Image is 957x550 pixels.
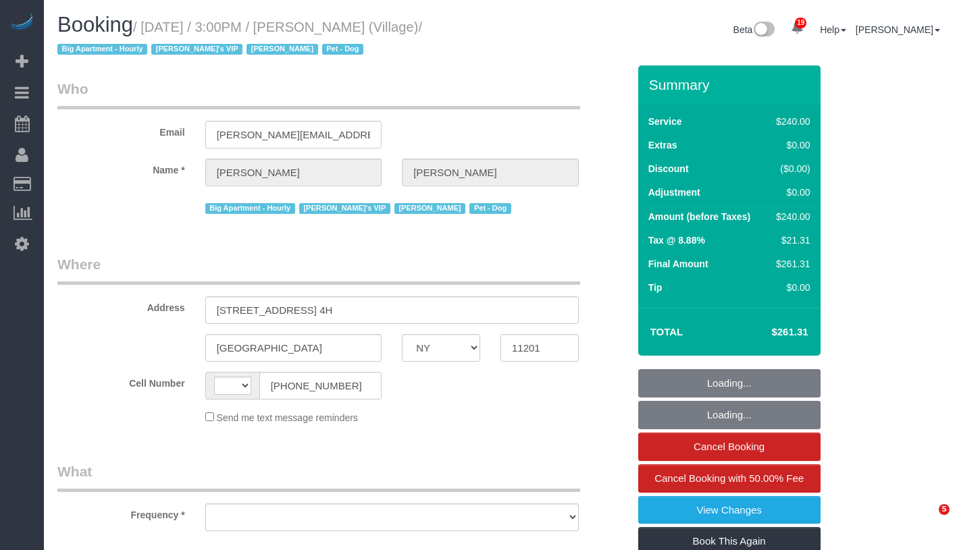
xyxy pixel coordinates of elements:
[500,334,579,362] input: Zip Code
[654,472,804,484] span: Cancel Booking with 50.00% Fee
[648,281,663,294] label: Tip
[57,13,133,36] span: Booking
[57,20,422,57] span: /
[394,203,465,214] span: [PERSON_NAME]
[47,296,195,314] label: Address
[205,334,382,362] input: City
[648,162,689,175] label: Discount
[771,186,810,199] div: $0.00
[784,13,810,43] a: 19
[247,44,317,55] span: [PERSON_NAME]
[771,210,810,223] div: $240.00
[47,121,195,139] label: Email
[771,162,810,175] div: ($0.00)
[771,257,810,271] div: $261.31
[648,257,708,271] label: Final Amount
[638,464,821,493] a: Cancel Booking with 50.00% Fee
[771,233,810,247] div: $21.31
[57,462,580,492] legend: What
[205,121,382,148] input: Email
[57,44,147,55] span: Big Apartment - Hourly
[151,44,242,55] span: [PERSON_NAME]'s VIP
[731,327,808,338] h4: $261.31
[47,503,195,522] label: Frequency *
[205,203,295,214] span: Big Apartment - Hourly
[47,159,195,177] label: Name *
[8,13,35,32] img: Automaid Logo
[911,504,943,537] iframe: Intercom live chat
[795,18,806,28] span: 19
[638,433,821,461] a: Cancel Booking
[771,281,810,294] div: $0.00
[752,22,775,39] img: New interface
[638,496,821,524] a: View Changes
[648,186,700,199] label: Adjustment
[648,115,682,128] label: Service
[771,138,810,152] div: $0.00
[57,254,580,285] legend: Where
[939,504,950,515] span: 5
[771,115,810,128] div: $240.00
[299,203,390,214] span: [PERSON_NAME]'s VIP
[649,77,814,92] h3: Summary
[733,24,775,35] a: Beta
[856,24,940,35] a: [PERSON_NAME]
[205,159,382,186] input: First Name
[650,326,683,337] strong: Total
[820,24,846,35] a: Help
[402,159,579,186] input: Last Name
[217,412,358,423] span: Send me text message reminders
[648,210,750,223] label: Amount (before Taxes)
[259,372,382,400] input: Cell Number
[648,233,705,247] label: Tax @ 8.88%
[648,138,677,152] label: Extras
[469,203,511,214] span: Pet - Dog
[57,20,422,57] small: / [DATE] / 3:00PM / [PERSON_NAME] (Village)
[57,79,580,109] legend: Who
[322,44,363,55] span: Pet - Dog
[47,372,195,390] label: Cell Number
